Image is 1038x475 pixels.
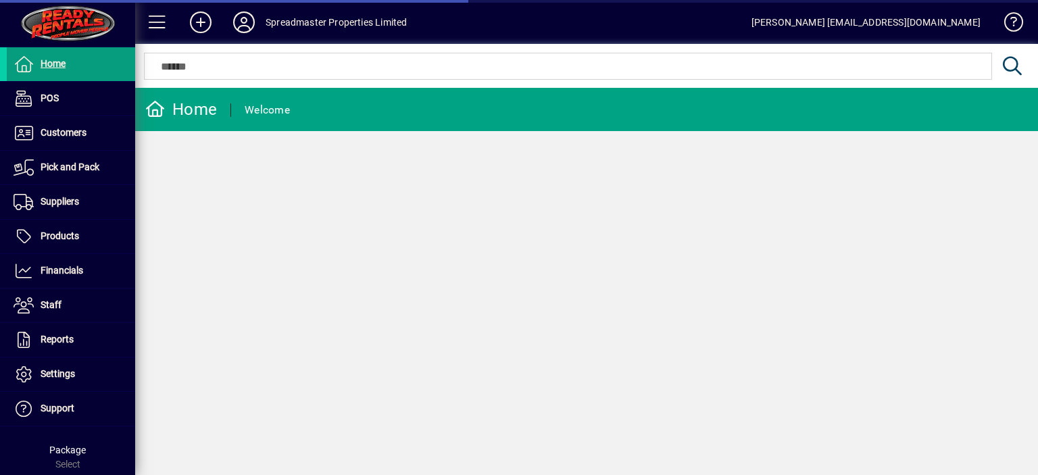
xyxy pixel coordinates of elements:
[41,265,83,276] span: Financials
[41,58,66,69] span: Home
[7,289,135,322] a: Staff
[7,116,135,150] a: Customers
[179,10,222,34] button: Add
[266,11,407,33] div: Spreadmaster Properties Limited
[41,368,75,379] span: Settings
[7,254,135,288] a: Financials
[41,403,74,414] span: Support
[7,392,135,426] a: Support
[751,11,981,33] div: [PERSON_NAME] [EMAIL_ADDRESS][DOMAIN_NAME]
[41,334,74,345] span: Reports
[145,99,217,120] div: Home
[7,220,135,253] a: Products
[41,230,79,241] span: Products
[41,196,79,207] span: Suppliers
[245,99,290,121] div: Welcome
[222,10,266,34] button: Profile
[7,357,135,391] a: Settings
[7,185,135,219] a: Suppliers
[7,82,135,116] a: POS
[994,3,1021,47] a: Knowledge Base
[41,127,86,138] span: Customers
[41,93,59,103] span: POS
[41,161,99,172] span: Pick and Pack
[7,323,135,357] a: Reports
[7,151,135,184] a: Pick and Pack
[41,299,61,310] span: Staff
[49,445,86,455] span: Package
